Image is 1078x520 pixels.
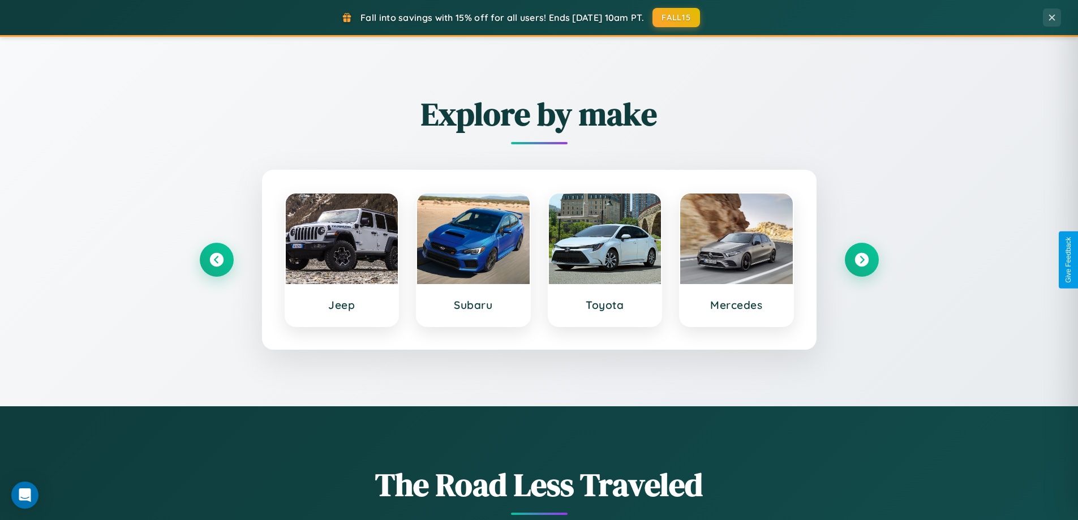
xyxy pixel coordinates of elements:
h1: The Road Less Traveled [200,463,879,506]
h3: Toyota [560,298,650,312]
h3: Mercedes [692,298,781,312]
h3: Subaru [428,298,518,312]
span: Fall into savings with 15% off for all users! Ends [DATE] 10am PT. [360,12,644,23]
div: Open Intercom Messenger [11,482,38,509]
div: Give Feedback [1064,237,1072,283]
button: FALL15 [652,8,700,27]
h2: Explore by make [200,92,879,136]
h3: Jeep [297,298,387,312]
